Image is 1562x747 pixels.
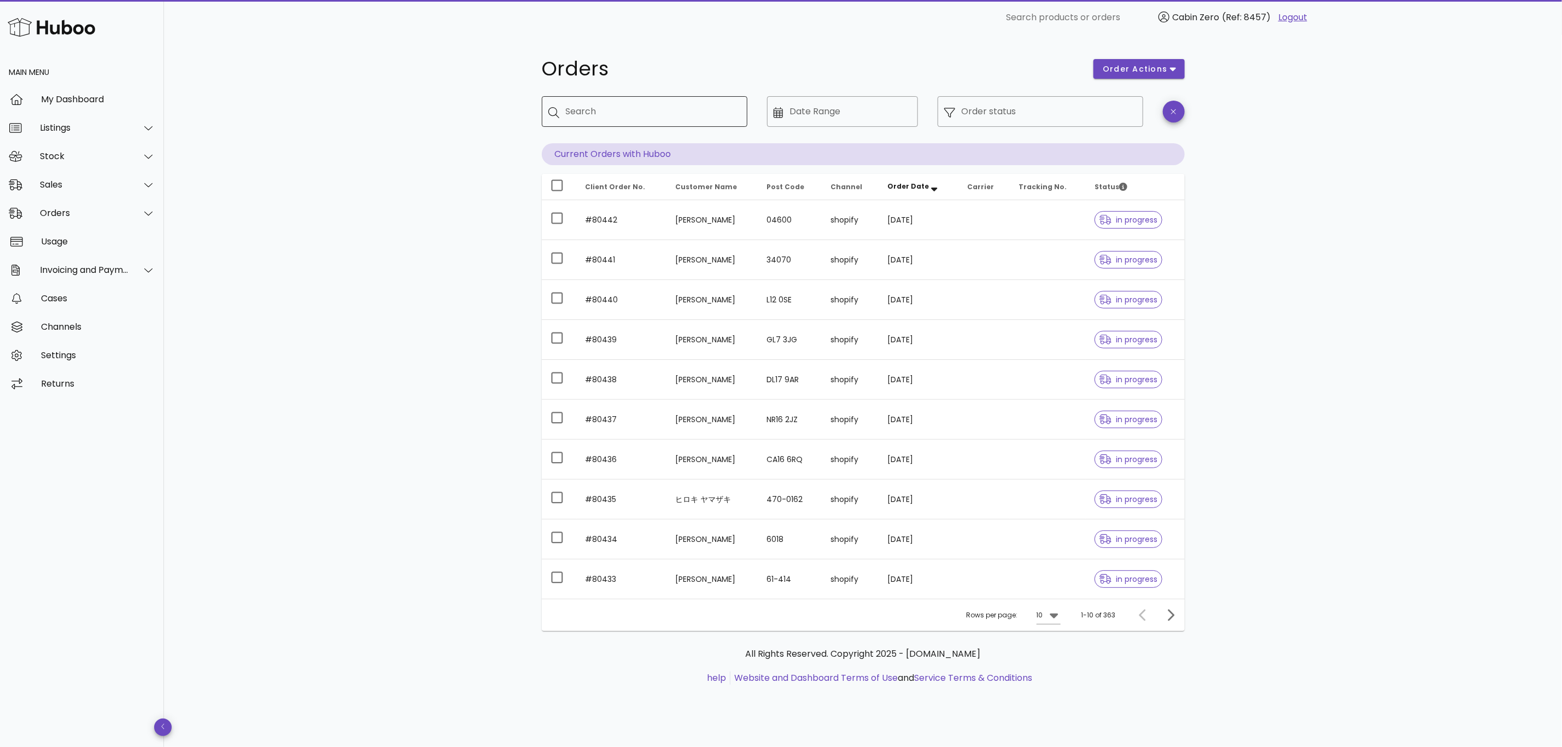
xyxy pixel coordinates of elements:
img: Huboo Logo [8,15,95,39]
a: help [707,672,726,684]
td: 61-414 [758,559,822,599]
td: [PERSON_NAME] [666,360,758,400]
td: #80437 [577,400,666,440]
td: [PERSON_NAME] [666,400,758,440]
td: [DATE] [879,480,959,520]
span: Client Order No. [586,182,646,191]
div: Returns [41,378,155,389]
td: [DATE] [879,440,959,480]
th: Status [1086,174,1184,200]
td: #80441 [577,240,666,280]
td: #80434 [577,520,666,559]
td: shopify [822,559,879,599]
div: Sales [40,179,129,190]
td: [DATE] [879,240,959,280]
span: Carrier [967,182,994,191]
div: Usage [41,236,155,247]
td: [PERSON_NAME] [666,280,758,320]
button: order actions [1093,59,1184,79]
td: [PERSON_NAME] [666,320,758,360]
td: [PERSON_NAME] [666,559,758,599]
td: shopify [822,440,879,480]
th: Carrier [958,174,1010,200]
div: Rows per page: [967,599,1061,631]
td: [PERSON_NAME] [666,200,758,240]
span: in progress [1099,256,1157,264]
td: [PERSON_NAME] [666,520,758,559]
div: 10Rows per page: [1037,606,1061,624]
td: 34070 [758,240,822,280]
th: Post Code [758,174,822,200]
td: #80438 [577,360,666,400]
span: Tracking No. [1019,182,1067,191]
td: shopify [822,320,879,360]
td: ヒロキ ヤマザキ [666,480,758,520]
td: [DATE] [879,280,959,320]
div: Channels [41,322,155,332]
span: in progress [1099,575,1157,583]
button: Next page [1161,605,1180,625]
span: in progress [1099,535,1157,543]
td: #80435 [577,480,666,520]
span: in progress [1099,456,1157,463]
div: 1-10 of 363 [1081,610,1116,620]
div: Stock [40,151,129,161]
td: [DATE] [879,360,959,400]
td: shopify [822,480,879,520]
div: Invoicing and Payments [40,265,129,275]
div: Listings [40,122,129,133]
div: Settings [41,350,155,360]
td: [DATE] [879,320,959,360]
span: Status [1095,182,1127,191]
span: (Ref: 8457) [1222,11,1271,24]
div: Cases [41,293,155,304]
td: #80436 [577,440,666,480]
span: Post Code [767,182,805,191]
span: in progress [1099,336,1157,343]
th: Order Date: Sorted descending. Activate to remove sorting. [879,174,959,200]
td: shopify [822,400,879,440]
span: order actions [1102,63,1168,75]
th: Tracking No. [1010,174,1086,200]
span: Customer Name [675,182,737,191]
th: Channel [822,174,879,200]
span: in progress [1099,416,1157,423]
span: Order Date [888,182,929,191]
td: [DATE] [879,400,959,440]
a: Service Terms & Conditions [914,672,1032,684]
span: in progress [1099,216,1157,224]
td: #80442 [577,200,666,240]
span: Cabin Zero [1172,11,1219,24]
td: L12 0SE [758,280,822,320]
span: in progress [1099,376,1157,383]
td: [DATE] [879,520,959,559]
td: 6018 [758,520,822,559]
td: [DATE] [879,559,959,599]
td: 470-0162 [758,480,822,520]
div: Orders [40,208,129,218]
td: shopify [822,520,879,559]
td: shopify [822,200,879,240]
td: NR16 2JZ [758,400,822,440]
div: 10 [1037,610,1043,620]
span: Channel [831,182,863,191]
td: [PERSON_NAME] [666,440,758,480]
span: in progress [1099,296,1157,304]
td: CA16 6RQ [758,440,822,480]
p: Current Orders with Huboo [542,143,1185,165]
td: DL17 9AR [758,360,822,400]
th: Customer Name [666,174,758,200]
td: GL7 3JG [758,320,822,360]
th: Client Order No. [577,174,666,200]
td: [DATE] [879,200,959,240]
td: shopify [822,240,879,280]
p: All Rights Reserved. Copyright 2025 - [DOMAIN_NAME] [551,647,1176,661]
td: #80440 [577,280,666,320]
td: shopify [822,280,879,320]
td: #80433 [577,559,666,599]
a: Logout [1278,11,1307,24]
span: in progress [1099,495,1157,503]
td: 04600 [758,200,822,240]
a: Website and Dashboard Terms of Use [734,672,898,684]
li: and [730,672,1032,685]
